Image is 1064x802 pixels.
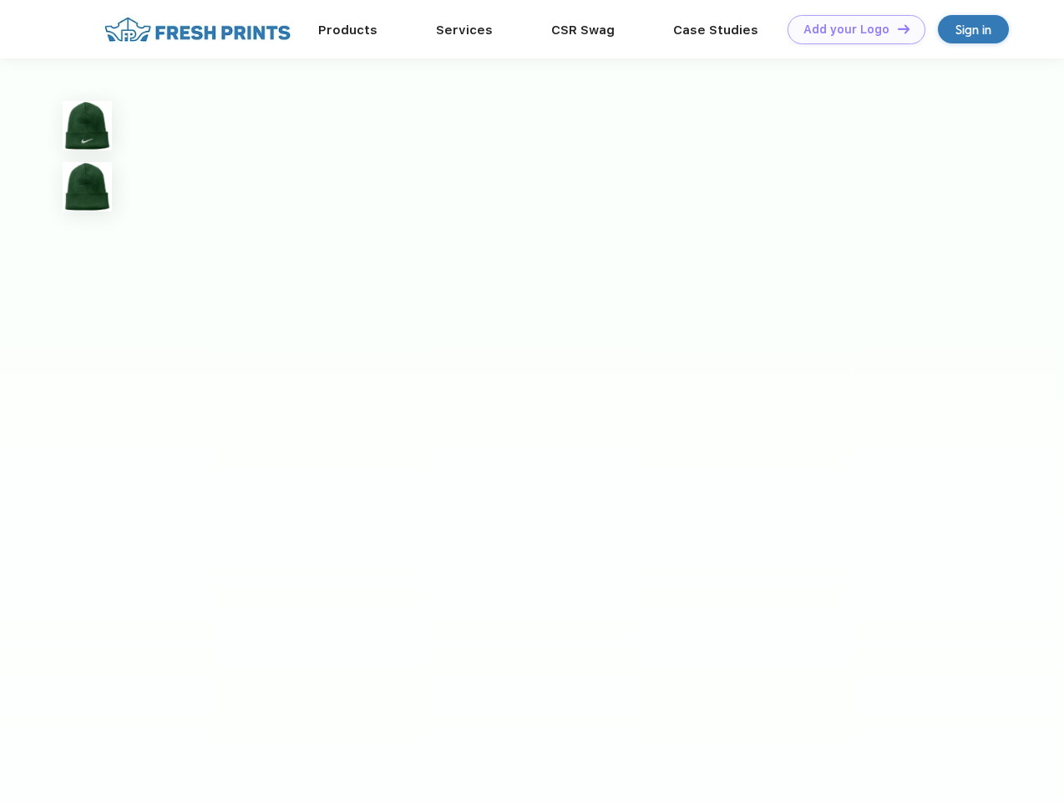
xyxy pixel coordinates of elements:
[898,24,909,33] img: DT
[938,15,1009,43] a: Sign in
[955,20,991,39] div: Sign in
[803,23,889,37] div: Add your Logo
[318,23,377,38] a: Products
[63,162,112,211] img: func=resize&h=100
[99,15,296,44] img: fo%20logo%202.webp
[63,101,112,150] img: func=resize&h=100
